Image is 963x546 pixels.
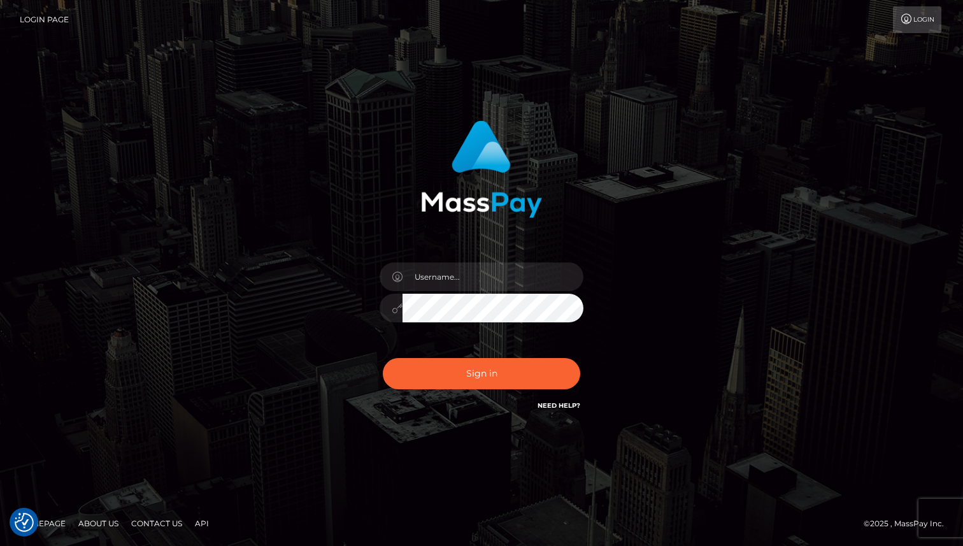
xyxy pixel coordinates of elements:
div: © 2025 , MassPay Inc. [864,517,953,531]
a: API [190,514,214,533]
button: Consent Preferences [15,513,34,532]
a: Need Help? [538,401,580,410]
a: Homepage [14,514,71,533]
button: Sign in [383,358,580,389]
a: Login [893,6,941,33]
input: Username... [403,262,583,291]
a: Contact Us [126,514,187,533]
a: About Us [73,514,124,533]
a: Login Page [20,6,69,33]
img: MassPay Login [421,120,542,218]
img: Revisit consent button [15,513,34,532]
